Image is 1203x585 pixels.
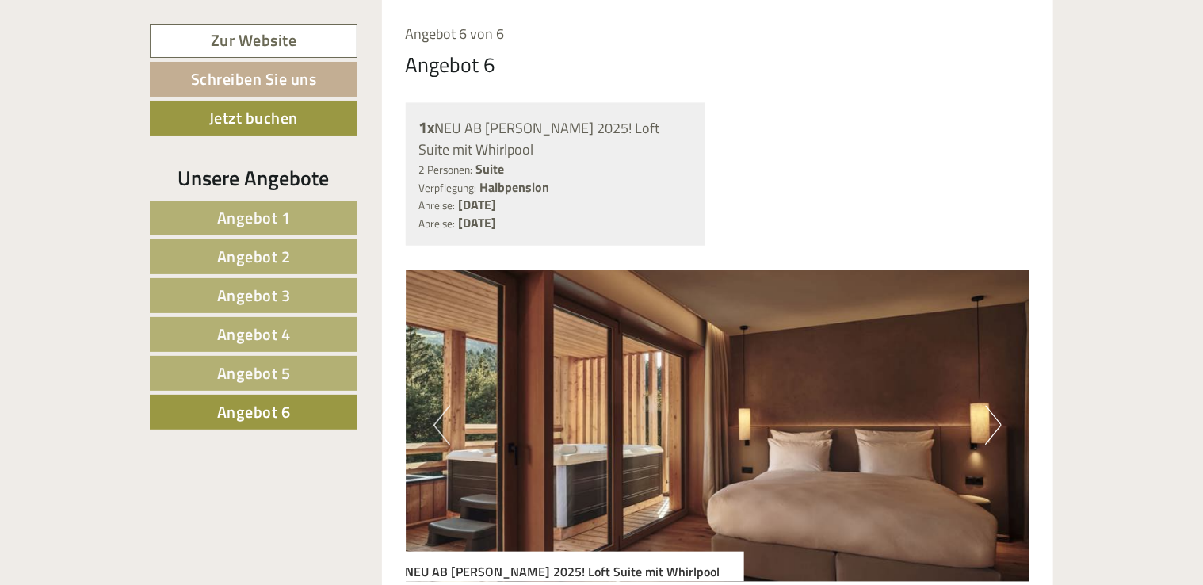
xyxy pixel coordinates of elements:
[217,400,291,424] span: Angebot 6
[419,197,456,213] small: Anreise:
[419,117,693,159] div: NEU AB [PERSON_NAME] 2025! Loft Suite mit Whirlpool
[406,50,496,79] div: Angebot 6
[433,406,450,445] button: Previous
[985,406,1002,445] button: Next
[406,552,744,582] div: NEU AB [PERSON_NAME] 2025! Loft Suite mit Whirlpool
[217,322,291,346] span: Angebot 4
[150,62,357,97] a: Schreiben Sie uns
[459,195,497,214] b: [DATE]
[419,162,473,178] small: 2 Personen:
[150,163,357,193] div: Unsere Angebote
[419,216,456,231] small: Abreise:
[476,159,505,178] b: Suite
[217,205,291,230] span: Angebot 1
[150,101,357,136] a: Jetzt buchen
[217,361,291,385] span: Angebot 5
[150,24,357,58] a: Zur Website
[480,178,550,197] b: Halbpension
[406,23,505,44] span: Angebot 6 von 6
[217,244,291,269] span: Angebot 2
[419,115,435,140] b: 1x
[406,270,1030,582] img: image
[217,283,291,308] span: Angebot 3
[419,180,477,196] small: Verpflegung:
[459,213,497,232] b: [DATE]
